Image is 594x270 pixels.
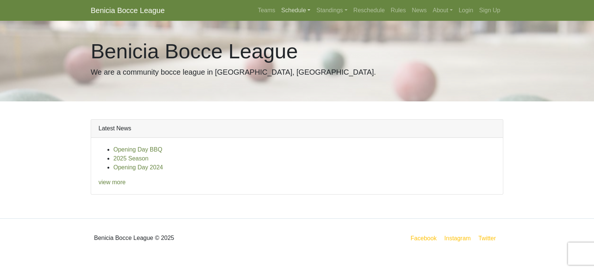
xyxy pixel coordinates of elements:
[477,234,502,243] a: Twitter
[278,3,314,18] a: Schedule
[456,3,476,18] a: Login
[91,3,165,18] a: Benicia Bocce League
[113,155,148,162] a: 2025 Season
[85,225,297,251] div: Benicia Bocce League © 2025
[476,3,503,18] a: Sign Up
[91,39,503,64] h1: Benicia Bocce League
[409,234,438,243] a: Facebook
[351,3,388,18] a: Reschedule
[99,179,126,185] a: view more
[388,3,409,18] a: Rules
[113,164,163,170] a: Opening Day 2024
[430,3,456,18] a: About
[91,120,503,138] div: Latest News
[91,66,503,78] p: We are a community bocce league in [GEOGRAPHIC_DATA], [GEOGRAPHIC_DATA].
[255,3,278,18] a: Teams
[113,146,162,153] a: Opening Day BBQ
[443,234,472,243] a: Instagram
[313,3,350,18] a: Standings
[409,3,430,18] a: News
